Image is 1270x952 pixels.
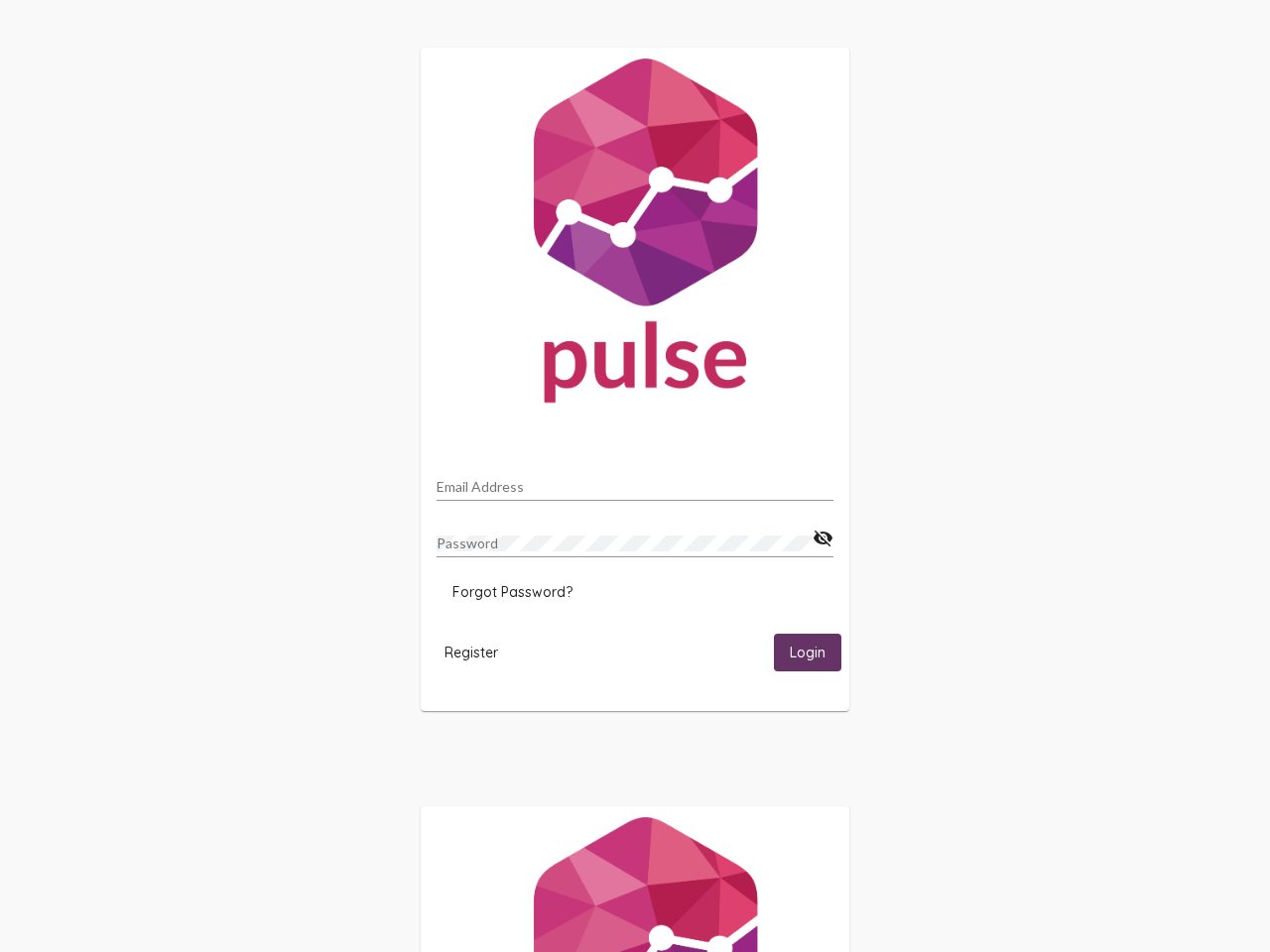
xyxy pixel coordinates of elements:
button: Forgot Password? [437,574,588,610]
span: Login [790,645,825,662]
button: Login [774,634,841,670]
span: Register [444,644,498,661]
img: Pulse For Good Logo [421,48,849,422]
span: Forgot Password? [452,583,572,601]
button: Register [429,634,514,670]
mat-icon: visibility_off [813,527,833,550]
